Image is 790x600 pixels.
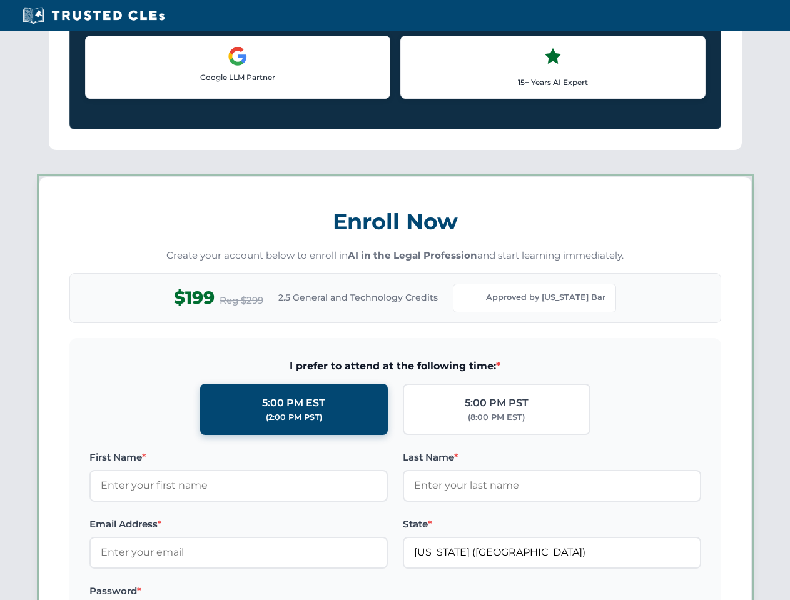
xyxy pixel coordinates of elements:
[89,517,388,532] label: Email Address
[69,249,721,263] p: Create your account below to enroll in and start learning immediately.
[89,584,388,599] label: Password
[262,395,325,411] div: 5:00 PM EST
[96,71,380,83] p: Google LLM Partner
[19,6,168,25] img: Trusted CLEs
[468,411,525,424] div: (8:00 PM EST)
[89,450,388,465] label: First Name
[486,291,605,304] span: Approved by [US_STATE] Bar
[403,517,701,532] label: State
[278,291,438,304] span: 2.5 General and Technology Credits
[463,289,481,307] img: Florida Bar
[89,537,388,568] input: Enter your email
[403,450,701,465] label: Last Name
[403,537,701,568] input: Florida (FL)
[348,249,477,261] strong: AI in the Legal Profession
[266,411,322,424] div: (2:00 PM PST)
[89,358,701,374] span: I prefer to attend at the following time:
[174,284,215,312] span: $199
[411,76,695,88] p: 15+ Years AI Expert
[69,202,721,241] h3: Enroll Now
[403,470,701,501] input: Enter your last name
[228,46,248,66] img: Google
[220,293,263,308] span: Reg $299
[89,470,388,501] input: Enter your first name
[465,395,529,411] div: 5:00 PM PST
